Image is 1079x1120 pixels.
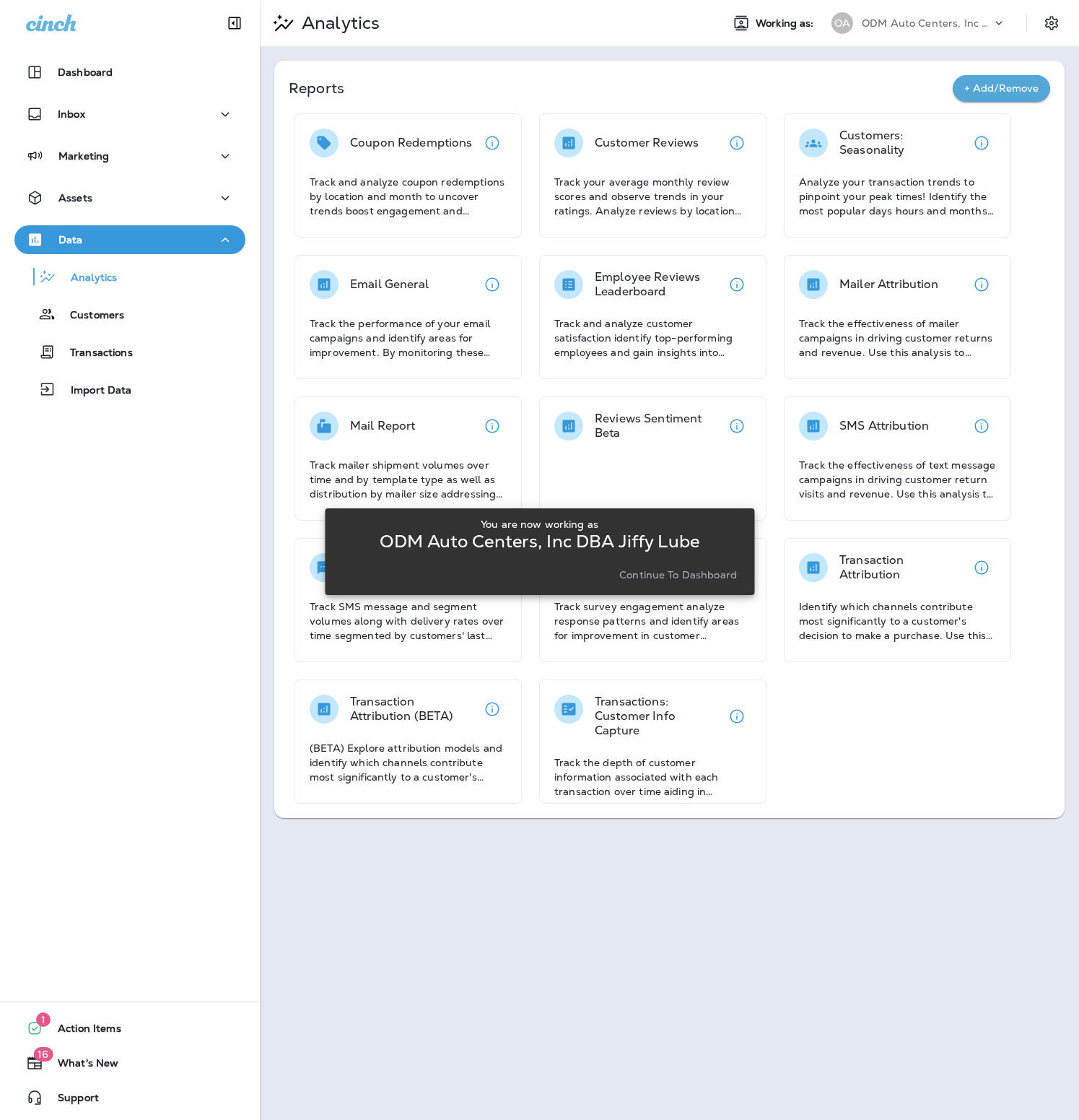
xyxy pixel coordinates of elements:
[799,175,996,218] p: Analyze your transaction trends to pinpoint your peak times! Identify the most popular days hours...
[380,536,699,547] p: ODM Auto Centers, Inc DBA Jiffy Lube
[310,458,507,501] p: Track mailer shipment volumes over time and by template type as well as distribution by mailer si...
[1039,10,1065,36] button: Settings
[56,309,124,323] p: Customers
[967,412,996,440] button: View details
[43,1092,99,1109] span: Support
[839,129,967,157] p: Customers: Seasonality
[799,316,996,360] p: Track the effectiveness of mailer campaigns in driving customer returns and revenue. Use this ana...
[14,1049,245,1077] button: 16What's New
[310,175,507,218] p: Track and analyze coupon redemptions by location and month to uncover trends boost engagement and...
[58,66,113,78] p: Dashboard
[967,129,996,157] button: View details
[953,75,1050,102] button: + Add/Remove
[296,12,380,34] p: Analytics
[799,599,996,643] p: Identify which channels contribute most significantly to a customer's decision to make a purchase...
[831,12,853,34] div: OA
[481,518,598,530] p: You are now working as
[56,272,117,285] p: Analytics
[839,553,967,582] p: Transaction Attribution
[14,299,245,329] button: Customers
[289,78,953,98] p: Reports
[967,270,996,299] button: View details
[14,225,245,254] button: Data
[58,234,83,246] p: Data
[36,1012,51,1027] span: 1
[619,569,737,581] p: Continue to Dashboard
[14,337,245,367] button: Transactions
[756,17,817,30] span: Working as:
[14,261,245,292] button: Analytics
[839,419,929,433] p: SMS Attribution
[14,142,245,170] button: Marketing
[214,9,255,38] button: Collapse Sidebar
[839,277,939,292] p: Mailer Attribution
[14,1083,245,1112] button: Support
[310,316,507,360] p: Track the performance of your email campaigns and identify areas for improvement. By monitoring t...
[43,1023,121,1040] span: Action Items
[33,1047,53,1062] span: 16
[14,1014,245,1043] button: 1Action Items
[56,347,133,360] p: Transactions
[58,108,85,120] p: Inbox
[58,150,109,162] p: Marketing
[310,599,507,643] p: Track SMS message and segment volumes along with delivery rates over time segmented by customers'...
[14,374,245,404] button: Import Data
[14,100,245,129] button: Inbox
[43,1057,118,1075] span: What's New
[613,565,743,585] button: Continue to Dashboard
[14,58,245,87] button: Dashboard
[56,384,132,398] p: Import Data
[310,741,507,784] p: (BETA) Explore attribution models and identify which channels contribute most significantly to a ...
[14,183,245,212] button: Assets
[862,17,992,29] p: ODM Auto Centers, Inc DBA Jiffy Lube
[58,192,92,204] p: Assets
[799,458,996,501] p: Track the effectiveness of text message campaigns in driving customer return visits and revenue. ...
[967,553,996,582] button: View details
